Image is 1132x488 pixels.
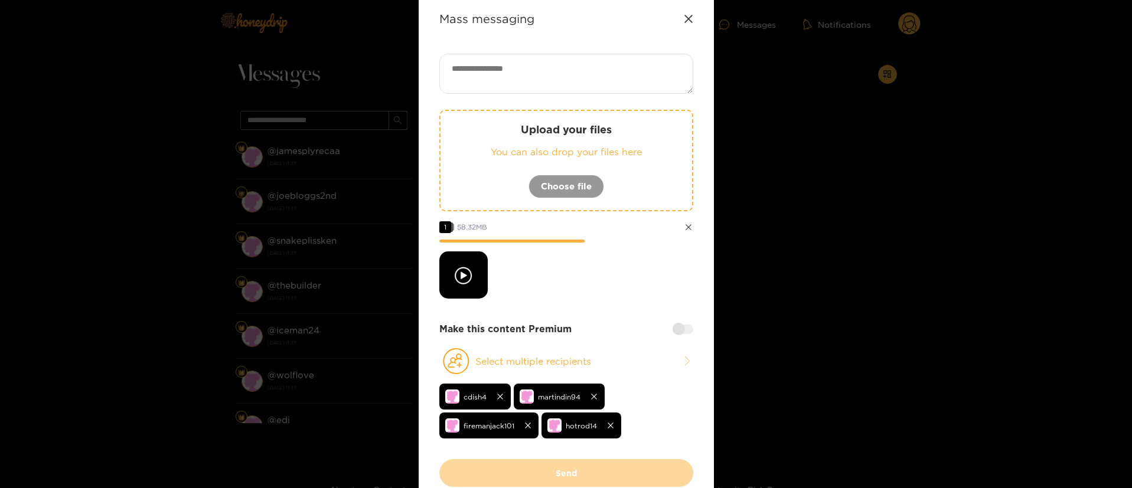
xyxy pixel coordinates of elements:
[520,389,534,404] img: no-avatar.png
[439,322,572,336] strong: Make this content Premium
[529,175,604,198] button: Choose file
[445,418,459,433] img: no-avatar.png
[439,459,693,487] button: Send
[457,223,487,231] span: 58.32 MB
[439,12,534,25] strong: Mass messaging
[439,221,451,233] span: 1
[464,419,514,433] span: firemanjack101
[464,145,668,159] p: You can also drop your files here
[547,418,562,433] img: no-avatar.png
[464,123,668,136] p: Upload your files
[566,419,597,433] span: hotrod14
[439,348,693,375] button: Select multiple recipients
[445,389,459,404] img: no-avatar.png
[538,390,580,404] span: martindin94
[464,390,487,404] span: cdish4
